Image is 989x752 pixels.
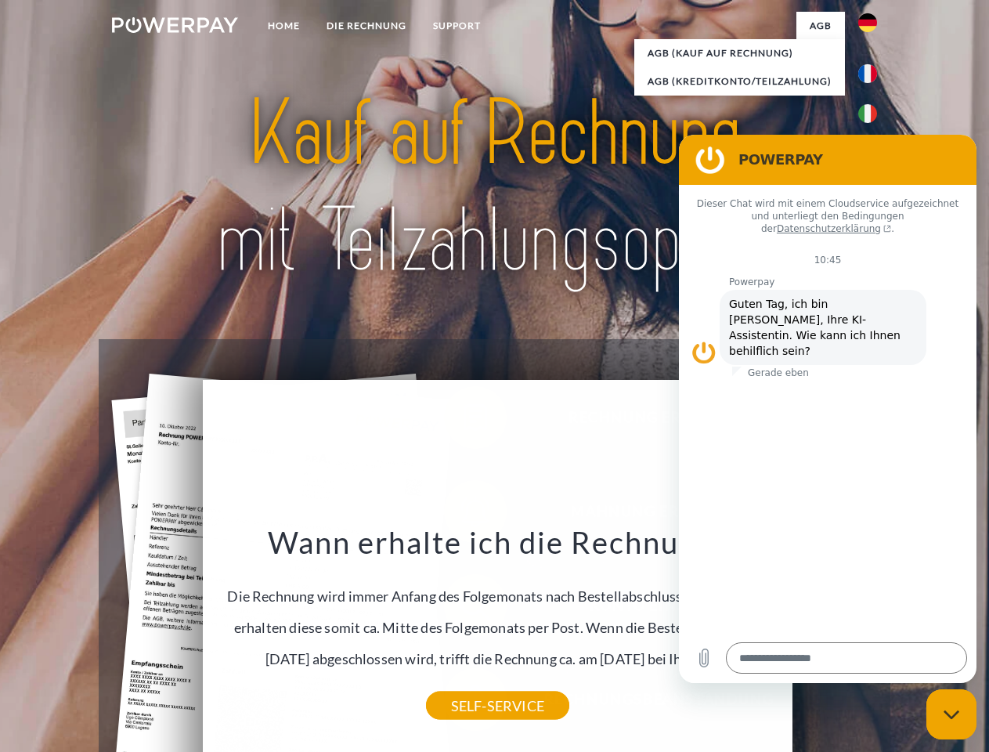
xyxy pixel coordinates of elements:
[634,67,845,96] a: AGB (Kreditkonto/Teilzahlung)
[254,12,313,40] a: Home
[211,523,783,706] div: Die Rechnung wird immer Anfang des Folgemonats nach Bestellabschluss generiert. Sie erhalten dies...
[796,12,845,40] a: agb
[858,64,877,83] img: fr
[112,17,238,33] img: logo-powerpay-white.svg
[150,75,839,300] img: title-powerpay_de.svg
[420,12,494,40] a: SUPPORT
[926,689,976,739] iframe: Schaltfläche zum Öffnen des Messaging-Fensters; Konversation läuft
[858,13,877,32] img: de
[313,12,420,40] a: DIE RECHNUNG
[634,39,845,67] a: AGB (Kauf auf Rechnung)
[679,135,976,683] iframe: Messaging-Fenster
[858,104,877,123] img: it
[426,692,569,720] a: SELF-SERVICE
[211,523,783,561] h3: Wann erhalte ich die Rechnung?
